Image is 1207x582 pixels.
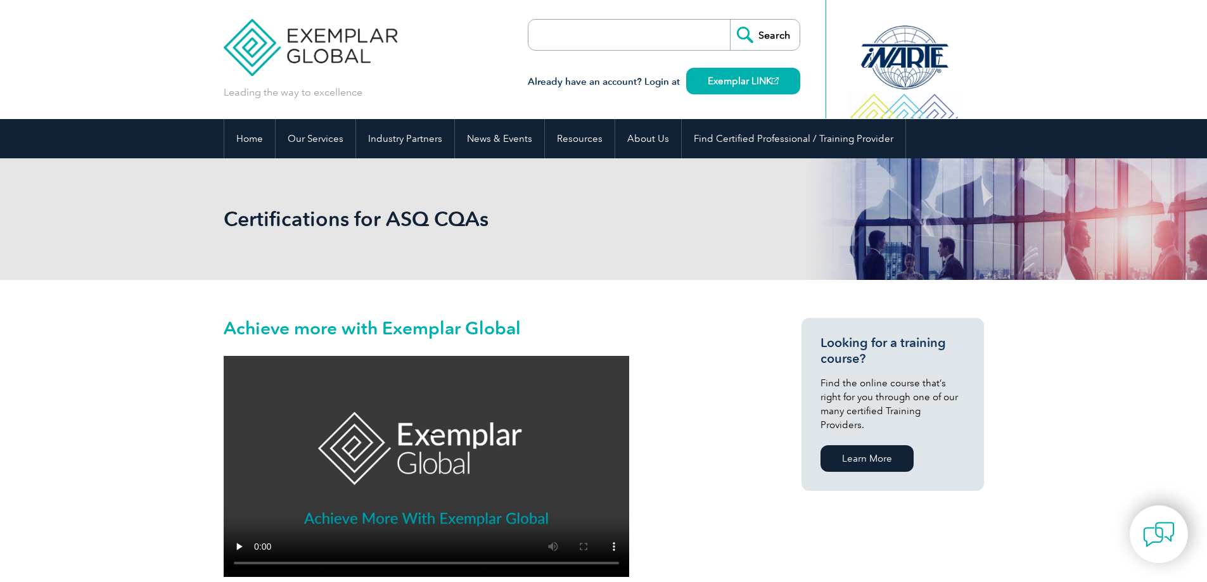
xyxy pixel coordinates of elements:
[1143,519,1175,550] img: contact-chat.png
[772,77,779,84] img: open_square.png
[545,119,615,158] a: Resources
[821,376,965,432] p: Find the online course that’s right for you through one of our many certified Training Providers.
[224,85,362,99] p: Leading the way to excellence
[276,119,355,158] a: Our Services
[528,74,800,90] h3: Already have an account? Login at
[686,68,800,94] a: Exemplar LINK
[821,445,914,472] a: Learn More
[730,20,800,50] input: Search
[224,318,756,338] h2: Achieve more with Exemplar Global
[455,119,544,158] a: News & Events
[615,119,681,158] a: About Us
[682,119,905,158] a: Find Certified Professional / Training Provider
[224,119,275,158] a: Home
[356,119,454,158] a: Industry Partners
[224,209,756,229] h2: Certifications for ASQ CQAs
[821,335,965,367] h3: Looking for a training course?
